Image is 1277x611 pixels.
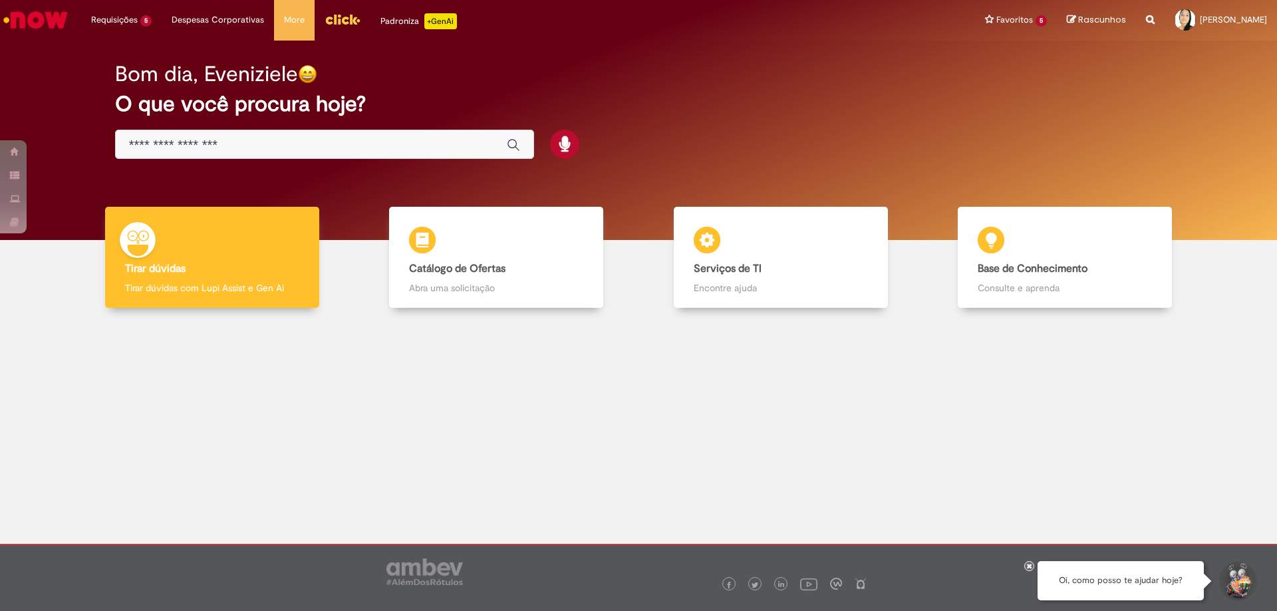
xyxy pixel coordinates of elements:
span: 5 [140,15,152,27]
a: Tirar dúvidas Tirar dúvidas com Lupi Assist e Gen Ai [70,207,355,308]
a: Catálogo de Ofertas Abra uma solicitação [355,207,639,308]
p: Encontre ajuda [694,281,868,295]
img: logo_footer_ambev_rotulo_gray.png [386,558,463,585]
span: Rascunhos [1078,13,1126,26]
p: +GenAi [424,13,457,29]
span: Requisições [91,13,138,27]
img: logo_footer_twitter.png [752,582,758,588]
img: click_logo_yellow_360x200.png [325,9,360,29]
span: 5 [1036,15,1047,27]
b: Catálogo de Ofertas [409,262,505,275]
img: logo_footer_linkedin.png [778,581,785,589]
h2: O que você procura hoje? [115,92,1163,116]
span: Favoritos [996,13,1033,27]
span: [PERSON_NAME] [1200,14,1267,25]
p: Abra uma solicitação [409,281,583,295]
img: logo_footer_facebook.png [726,582,732,588]
a: Base de Conhecimento Consulte e aprenda [923,207,1208,308]
b: Serviços de TI [694,262,762,275]
img: happy-face.png [298,64,317,84]
p: Tirar dúvidas com Lupi Assist e Gen Ai [125,281,299,295]
a: Serviços de TI Encontre ajuda [638,207,923,308]
b: Tirar dúvidas [125,262,186,275]
a: Rascunhos [1067,14,1126,27]
div: Oi, como posso te ajudar hoje? [1038,561,1204,600]
img: logo_footer_youtube.png [800,575,817,592]
div: Padroniza [380,13,457,29]
span: More [284,13,305,27]
button: Iniciar Conversa de Suporte [1217,561,1257,601]
img: ServiceNow [1,7,70,33]
img: logo_footer_naosei.png [855,578,867,590]
img: logo_footer_workplace.png [830,578,842,590]
p: Consulte e aprenda [978,281,1152,295]
b: Base de Conhecimento [978,262,1087,275]
h2: Bom dia, Eveniziele [115,62,298,86]
span: Despesas Corporativas [172,13,264,27]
